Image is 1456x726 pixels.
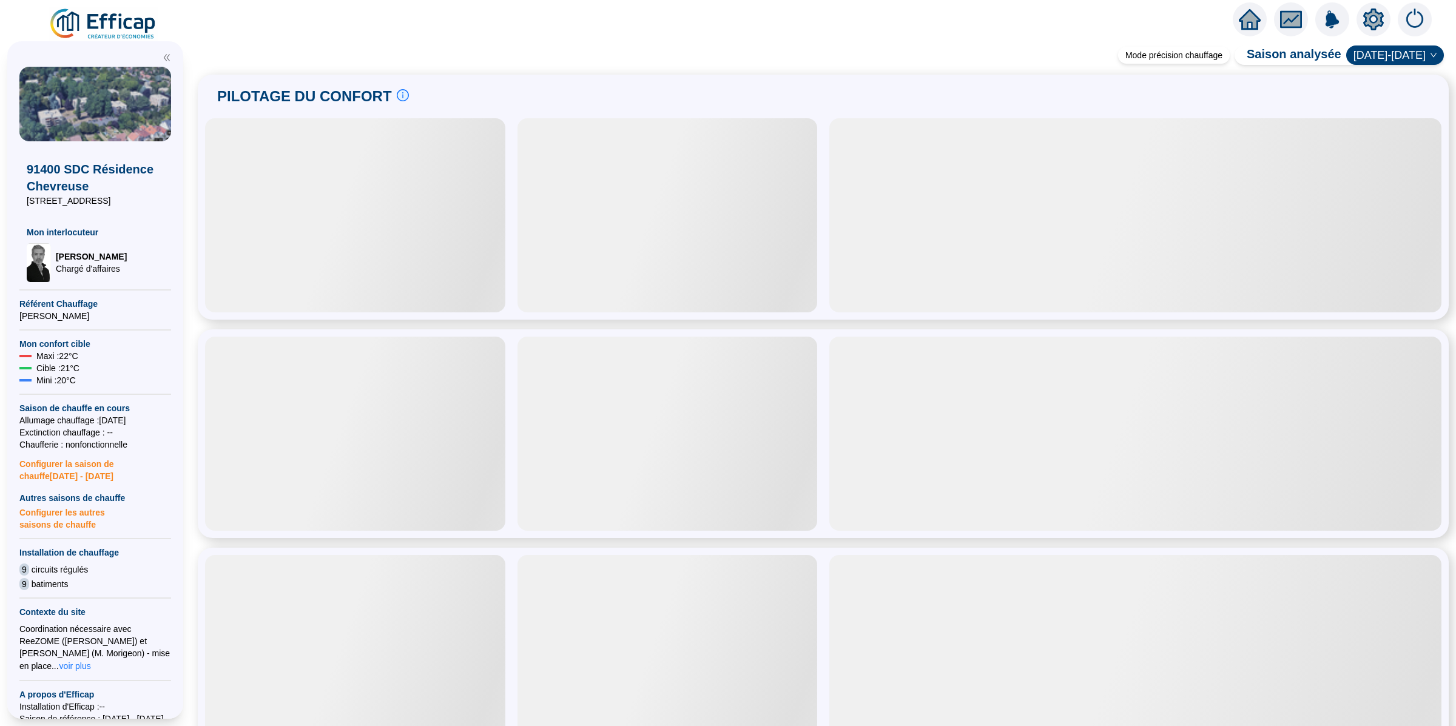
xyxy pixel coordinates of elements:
[1353,46,1437,64] span: 2024-2025
[19,606,171,618] span: Contexte du site
[19,492,171,504] span: Autres saisons de chauffe
[32,578,69,590] span: batiments
[59,660,91,672] span: voir plus
[397,89,409,101] span: info-circle
[163,53,171,62] span: double-left
[27,195,164,207] span: [STREET_ADDRESS]
[19,623,171,673] div: Coordination nécessaire avec ReeZOME ([PERSON_NAME]) et [PERSON_NAME] (M. Morigeon) - mise en pla...
[1235,45,1341,65] span: Saison analysée
[19,504,171,531] span: Configurer les autres saisons de chauffe
[36,374,76,386] span: Mini : 20 °C
[27,243,51,282] img: Chargé d'affaires
[19,546,171,559] span: Installation de chauffage
[19,310,171,322] span: [PERSON_NAME]
[19,701,171,713] span: Installation d'Efficap : --
[19,451,171,482] span: Configurer la saison de chauffe [DATE] - [DATE]
[1315,2,1349,36] img: alerts
[27,226,164,238] span: Mon interlocuteur
[56,250,127,263] span: [PERSON_NAME]
[59,659,92,673] button: voir plus
[19,414,171,426] span: Allumage chauffage : [DATE]
[27,161,164,195] span: 91400 SDC Résidence Chevreuse
[1239,8,1261,30] span: home
[19,688,171,701] span: A propos d'Efficap
[36,362,79,374] span: Cible : 21 °C
[1398,2,1432,36] img: alerts
[49,7,158,41] img: efficap energie logo
[19,402,171,414] span: Saison de chauffe en cours
[19,439,171,451] span: Chaufferie : non fonctionnelle
[19,298,171,310] span: Référent Chauffage
[1118,47,1230,64] div: Mode précision chauffage
[56,263,127,275] span: Chargé d'affaires
[19,563,29,576] span: 9
[19,426,171,439] span: Exctinction chauffage : --
[36,350,78,362] span: Maxi : 22 °C
[19,578,29,590] span: 9
[217,87,392,106] span: PILOTAGE DU CONFORT
[19,713,171,725] span: Saison de référence : [DATE] - [DATE]
[1280,8,1302,30] span: fund
[19,338,171,350] span: Mon confort cible
[1363,8,1384,30] span: setting
[32,563,88,576] span: circuits régulés
[1430,52,1437,59] span: down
